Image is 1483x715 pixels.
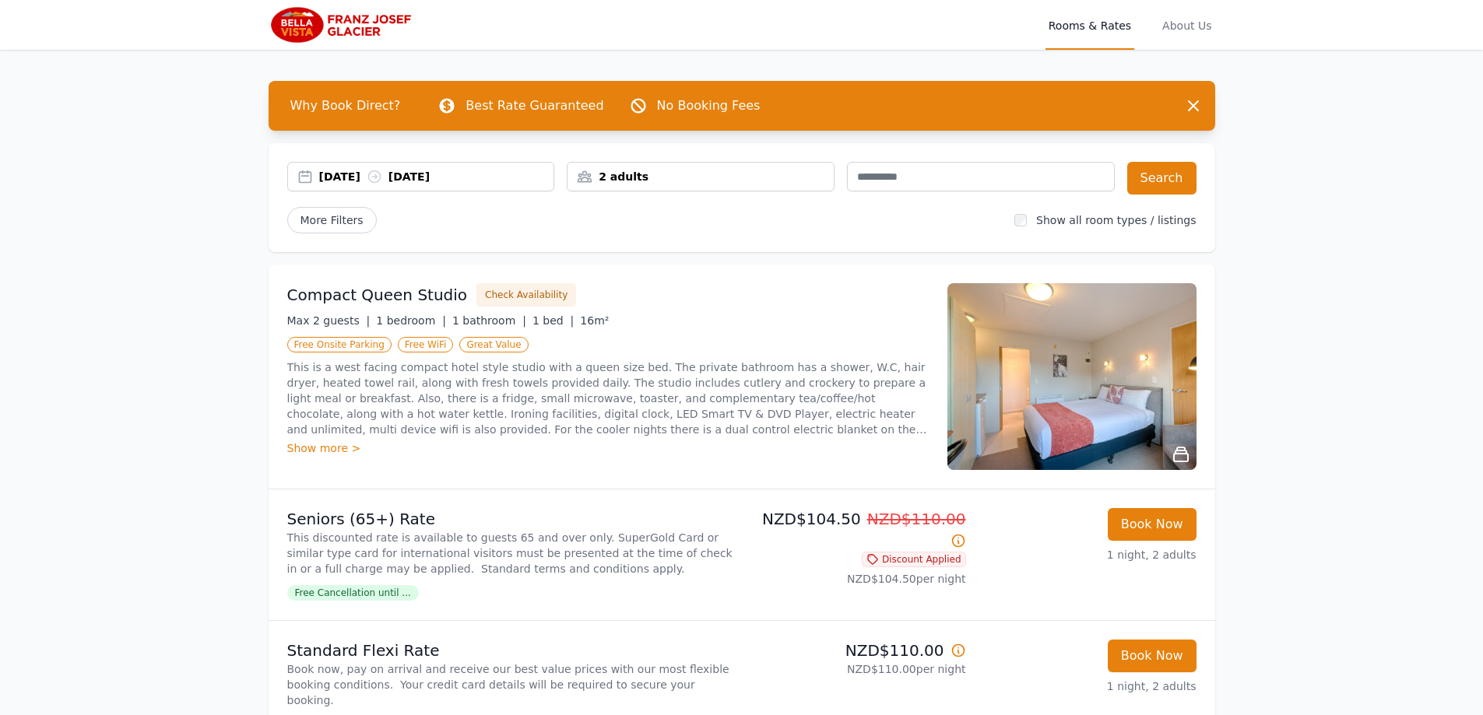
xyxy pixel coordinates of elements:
[287,440,929,456] div: Show more >
[269,6,418,44] img: Bella Vista Franz Josef Glacier
[1127,162,1197,195] button: Search
[532,314,574,327] span: 1 bed |
[287,337,392,352] span: Free Onsite Parking
[466,96,603,115] p: Best Rate Guaranteed
[1036,214,1196,226] label: Show all room types / listings
[287,284,468,306] h3: Compact Queen Studio
[748,508,966,552] p: NZD$104.50
[979,678,1197,694] p: 1 night, 2 adults
[979,547,1197,563] p: 1 night, 2 adults
[287,530,736,577] p: This discounted rate is available to guests 65 and over only. SuperGold Card or similar type card...
[278,90,413,121] span: Why Book Direct?
[398,337,454,352] span: Free WiFi
[657,96,761,115] p: No Booking Fees
[476,283,576,307] button: Check Availability
[748,640,966,661] p: NZD$110.00
[287,508,736,530] p: Seniors (65+) Rate
[376,314,446,327] span: 1 bedroom |
[1108,640,1197,672] button: Book Now
[748,661,966,677] p: NZD$110.00 per night
[1108,508,1197,541] button: Book Now
[287,585,419,601] span: Free Cancellation until ...
[319,169,554,184] div: [DATE] [DATE]
[568,169,834,184] div: 2 adults
[452,314,526,327] span: 1 bathroom |
[867,510,966,528] span: NZD$110.00
[287,661,736,708] p: Book now, pay on arrival and receive our best value prices with our most flexible booking conditi...
[287,207,377,233] span: More Filters
[459,337,528,352] span: Great Value
[862,552,966,567] span: Discount Applied
[748,571,966,587] p: NZD$104.50 per night
[580,314,609,327] span: 16m²
[287,314,371,327] span: Max 2 guests |
[287,640,736,661] p: Standard Flexi Rate
[287,359,929,437] p: This is a west facing compact hotel style studio with a queen size bed. The private bathroom has ...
